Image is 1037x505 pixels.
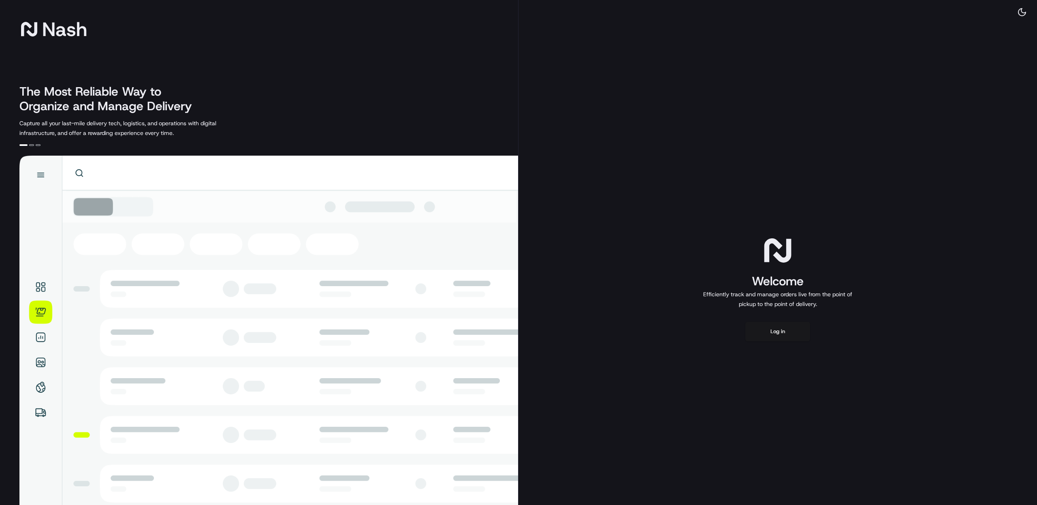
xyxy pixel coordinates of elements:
[42,21,87,37] span: Nash
[700,273,856,289] h1: Welcome
[700,289,856,309] p: Efficiently track and manage orders live from the point of pickup to the point of delivery.
[19,118,253,138] p: Capture all your last-mile delivery tech, logistics, and operations with digital infrastructure, ...
[19,84,201,113] h2: The Most Reliable Way to Organize and Manage Delivery
[745,322,810,341] button: Log in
